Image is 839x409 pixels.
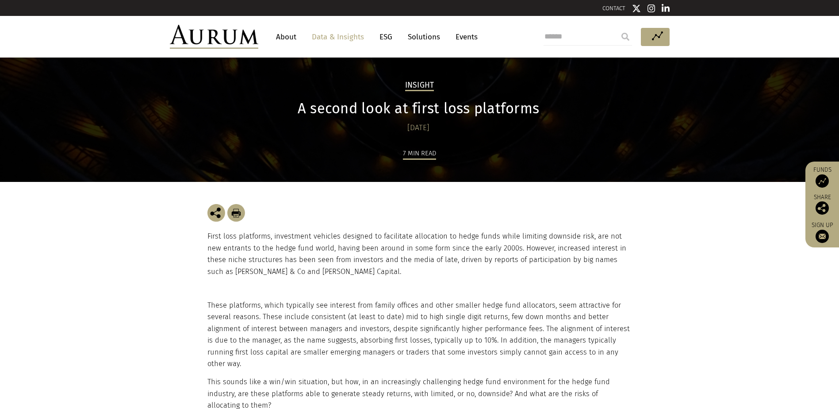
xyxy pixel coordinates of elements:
[810,221,835,243] a: Sign up
[632,4,641,13] img: Twitter icon
[816,174,829,188] img: Access Funds
[617,28,634,46] input: Submit
[816,230,829,243] img: Sign up to our newsletter
[272,29,301,45] a: About
[207,300,630,370] p: These platforms, which typically see interest from family offices and other smaller hedge fund al...
[810,166,835,188] a: Funds
[403,148,436,160] div: 7 min read
[227,204,245,222] img: Download Article
[451,29,478,45] a: Events
[405,81,434,91] h2: Insight
[207,231,632,278] p: First loss platforms, investment vehicles designed to facilitate allocation to hedge funds while ...
[207,204,225,222] img: Share this post
[602,5,625,12] a: CONTACT
[647,4,655,13] img: Instagram icon
[662,4,670,13] img: Linkedin icon
[810,194,835,215] div: Share
[307,29,368,45] a: Data & Insights
[403,29,444,45] a: Solutions
[207,100,630,117] h1: A second look at first loss platforms
[816,201,829,215] img: Share this post
[375,29,397,45] a: ESG
[170,25,258,49] img: Aurum
[207,122,630,134] div: [DATE]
